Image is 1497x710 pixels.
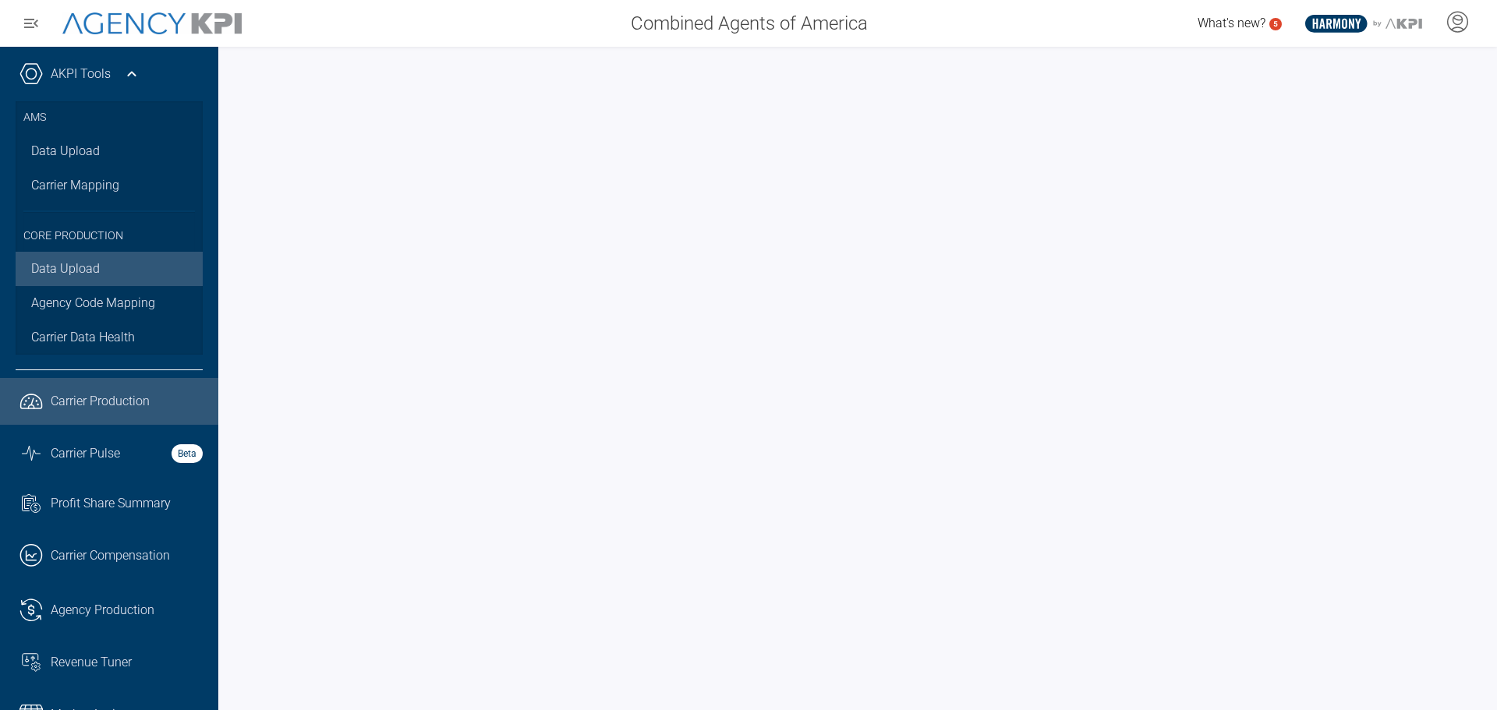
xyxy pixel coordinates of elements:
a: 5 [1269,18,1282,30]
a: Carrier Mapping [16,168,203,203]
img: AgencyKPI [62,12,242,35]
text: 5 [1273,19,1278,28]
h3: Core Production [23,210,195,253]
span: Carrier Data Health [31,328,135,347]
span: Combined Agents of America [631,9,868,37]
a: Data Upload [16,134,203,168]
span: Carrier Pulse [51,444,120,463]
a: AKPI Tools [51,65,111,83]
span: Revenue Tuner [51,653,132,672]
a: Carrier Data Health [16,320,203,355]
strong: Beta [172,444,203,463]
span: What's new? [1198,16,1265,30]
h3: AMS [23,101,195,134]
span: Profit Share Summary [51,494,171,513]
a: Agency Code Mapping [16,286,203,320]
span: Agency Production [51,601,154,620]
a: Data Upload [16,252,203,286]
span: Carrier Compensation [51,546,170,565]
span: Carrier Production [51,392,150,411]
